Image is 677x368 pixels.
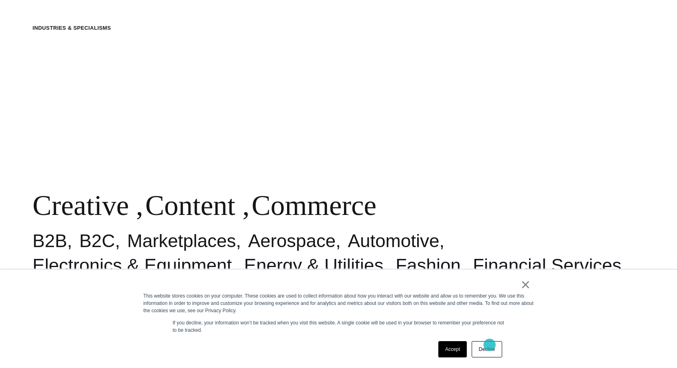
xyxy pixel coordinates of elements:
div: Industries & Specialisms [33,24,111,32]
a: Aerospace [248,230,335,251]
a: Electronics & Equipment [33,255,232,276]
a: × [521,281,531,288]
a: Creative [33,190,129,221]
a: Automotive [348,230,439,251]
a: Accept [438,341,467,357]
a: B2B [33,230,67,251]
a: Marketplaces [127,230,236,251]
a: Decline [472,341,502,357]
div: This website stores cookies on your computer. These cookies are used to collect information about... [144,292,534,314]
span: , [136,190,144,221]
a: Fashion [396,255,461,276]
p: If you decline, your information won’t be tracked when you visit this website. A single cookie wi... [173,319,505,334]
a: B2C [79,230,115,251]
span: , [242,190,250,221]
a: Commerce [252,190,377,221]
a: Energy & Utilities [244,255,383,276]
a: Financial Services [473,255,621,276]
a: Content [145,190,235,221]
